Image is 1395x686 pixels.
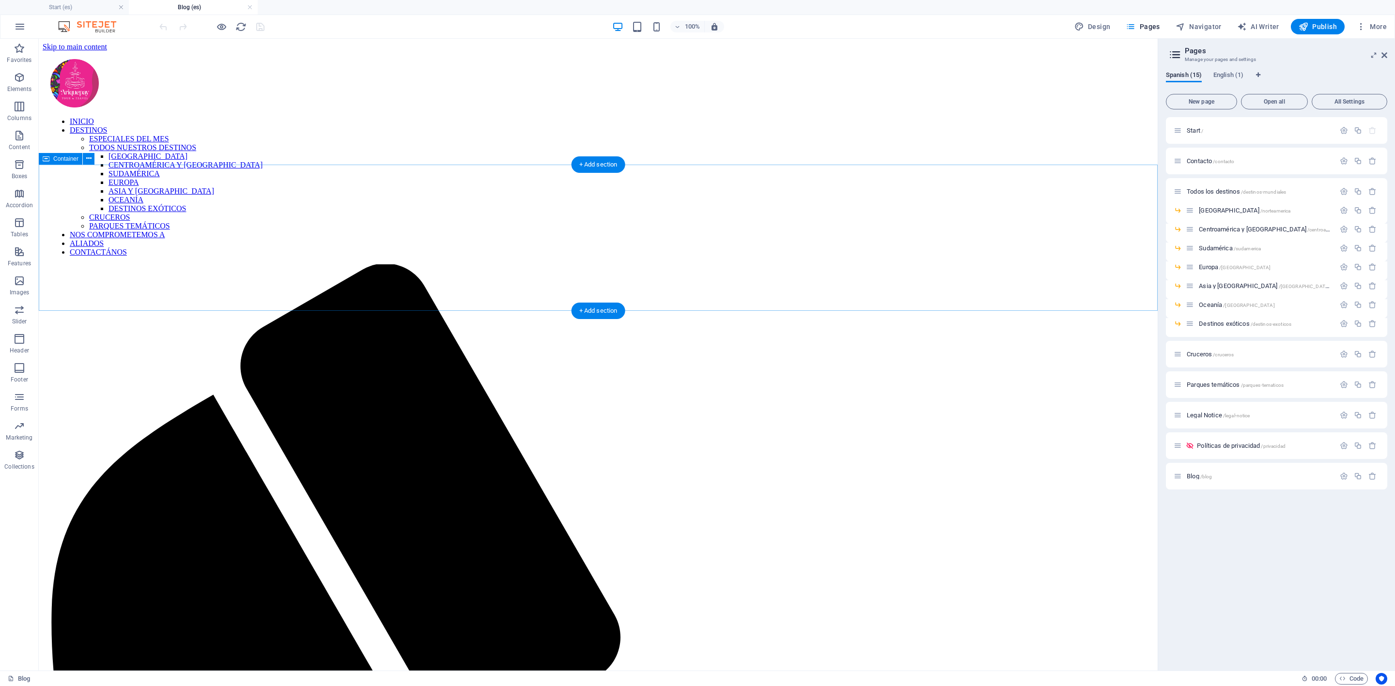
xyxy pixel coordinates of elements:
div: Settings [1340,282,1348,290]
div: Duplicate [1354,126,1362,135]
div: Asia y [GEOGRAPHIC_DATA]/[GEOGRAPHIC_DATA]-y-medio-[GEOGRAPHIC_DATA] [1196,283,1335,289]
div: Remove [1368,411,1377,419]
div: Sudamérica/sudamerica [1196,245,1335,251]
h6: 100% [685,21,700,32]
div: Duplicate [1354,381,1362,389]
span: : [1318,675,1320,682]
div: Remove [1368,350,1377,358]
p: Images [10,289,30,296]
span: /legal-notice [1223,413,1250,418]
button: All Settings [1312,94,1387,109]
div: Settings [1340,157,1348,165]
p: Collections [4,463,34,471]
div: Duplicate [1354,442,1362,450]
div: Settings [1340,225,1348,233]
div: Duplicate [1354,225,1362,233]
div: Duplicate [1354,187,1362,196]
div: Remove [1368,244,1377,252]
div: Settings [1340,263,1348,271]
span: 00 00 [1312,673,1327,685]
p: Header [10,347,29,354]
a: Skip to main content [4,4,68,12]
div: Parques temáticos/parques-tematicos [1184,381,1335,388]
button: Design [1070,19,1115,34]
div: Settings [1340,187,1348,196]
span: Blog [1187,473,1212,480]
p: Forms [11,405,28,412]
span: /destinos-mundiales [1241,189,1286,195]
p: Tables [11,230,28,238]
button: Navigator [1172,19,1225,34]
div: + Add section [572,303,625,319]
div: Settings [1340,381,1348,389]
span: /blog [1200,474,1212,479]
span: Publish [1299,22,1337,31]
div: Duplicate [1354,282,1362,290]
button: Code [1335,673,1368,685]
span: Navigator [1176,22,1222,31]
div: [GEOGRAPHIC_DATA]/norteamerica [1196,207,1335,213]
span: /norteamerica [1260,208,1291,213]
h3: Manage your pages and settings [1185,55,1368,64]
button: Pages [1122,19,1163,34]
div: Settings [1340,442,1348,450]
span: /privacidad [1261,443,1286,449]
div: Remove [1368,206,1377,214]
div: Políticas de privacidad/privacidad [1194,442,1335,449]
div: Destinos exóticos/destinos-exoticos [1196,320,1335,327]
span: Code [1339,673,1364,685]
span: Click to open page [1199,207,1290,214]
span: /parques-tematicos [1241,382,1284,388]
span: /sudamerica [1234,246,1261,251]
button: Open all [1241,94,1308,109]
h2: Pages [1185,46,1387,55]
div: Europa/[GEOGRAPHIC_DATA] [1196,264,1335,270]
span: Click to open page [1199,244,1261,252]
div: Todos los destinos/destinos-mundiales [1184,188,1335,195]
p: Boxes [12,172,28,180]
div: Duplicate [1354,244,1362,252]
span: /cruceros [1213,352,1234,357]
div: Remove [1368,157,1377,165]
span: Container [53,156,78,162]
div: Settings [1340,350,1348,358]
div: Settings [1340,411,1348,419]
span: Open all [1245,99,1303,105]
button: 100% [670,21,705,32]
div: Remove [1368,225,1377,233]
span: Pages [1126,22,1160,31]
button: AI Writer [1233,19,1283,34]
div: Duplicate [1354,157,1362,165]
button: New page [1166,94,1237,109]
span: /contacto [1213,159,1234,164]
button: More [1352,19,1391,34]
button: Usercentrics [1376,673,1387,685]
div: Settings [1340,472,1348,480]
div: Settings [1340,126,1348,135]
div: Remove [1368,472,1377,480]
span: Click to open page [1199,226,1395,233]
p: Accordion [6,201,33,209]
span: All Settings [1316,99,1383,105]
div: Duplicate [1354,411,1362,419]
div: Settings [1340,206,1348,214]
p: Footer [11,376,28,383]
div: Settings [1340,301,1348,309]
img: Editor Logo [56,21,128,32]
a: Click to cancel selection. Double-click to open Pages [8,673,30,685]
p: Features [8,259,31,267]
div: Duplicate [1354,472,1362,480]
span: Click to open page [1187,127,1203,134]
span: Click to open page [1187,157,1234,165]
div: Cruceros/cruceros [1184,351,1335,357]
p: Columns [7,114,31,122]
span: Click to open page [1187,412,1250,419]
div: Settings [1340,244,1348,252]
p: Elements [7,85,32,93]
p: Favorites [7,56,31,64]
div: Settings [1340,320,1348,328]
span: Spanish (15) [1166,69,1202,83]
div: Remove [1368,301,1377,309]
button: reload [235,21,247,32]
span: New page [1170,99,1233,105]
